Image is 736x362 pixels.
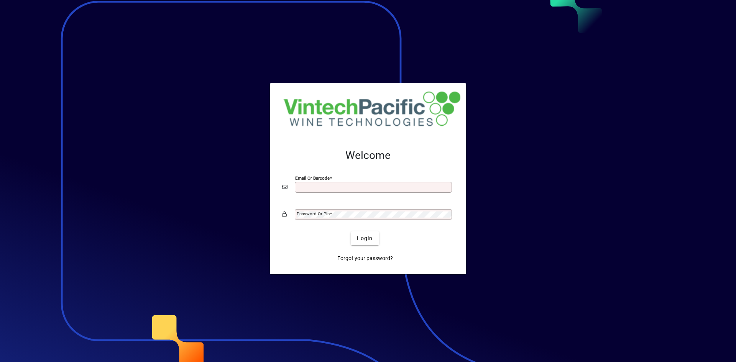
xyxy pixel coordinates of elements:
span: Forgot your password? [337,254,393,262]
mat-label: Email or Barcode [295,175,330,181]
span: Login [357,234,373,242]
mat-label: Password or Pin [297,211,330,216]
h2: Welcome [282,149,454,162]
button: Login [351,231,379,245]
a: Forgot your password? [334,251,396,265]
